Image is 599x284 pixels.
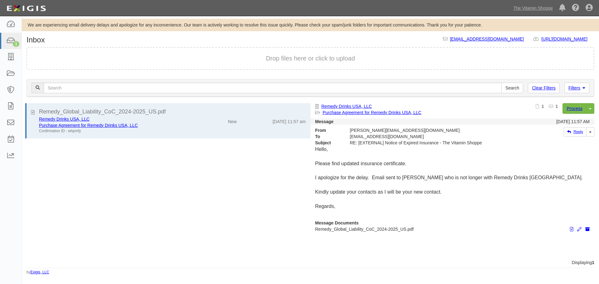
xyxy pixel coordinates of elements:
[39,123,138,128] a: Purchase Agreement for Remedy Drinks USA, LLC
[592,260,594,265] b: 1
[450,36,524,41] a: [EMAIL_ADDRESS][DOMAIN_NAME]
[315,204,335,209] span: Regards,
[577,227,582,232] i: Edit document
[22,259,599,266] div: Displaying
[572,4,579,12] i: Help Center - Complianz
[13,41,19,47] div: 1
[315,226,590,232] p: Remedy_Global_Liability_CoC_2024-2025_US.pdf
[266,54,355,63] button: Drop files here or click to upload
[39,108,306,116] div: Remedy_Global_Liability_CoC_2024-2025_US.pdf
[585,227,590,232] i: Archive document
[564,127,587,137] a: Reply
[27,36,45,44] h1: Inbox
[315,220,358,225] strong: Message Documents
[542,104,544,109] b: 1
[39,122,191,128] div: Purchase Agreement for Remedy Drinks USA, LLC
[31,270,49,274] a: Exigis, LLC
[22,22,599,28] div: We are experiencing email delivery delays and apologize for any inconvenience. Our team is active...
[562,103,587,114] a: Process
[541,36,594,41] a: [URL][DOMAIN_NAME]
[39,128,191,134] div: Confirmation ID - whpmfy
[310,127,345,133] strong: From
[315,161,407,166] span: Please find updated insurance certificate.
[273,116,306,125] div: [DATE] 11:57 am
[315,147,328,152] span: Hello,
[501,83,523,93] input: Search
[510,2,556,14] a: The Vitamin Shoppe
[5,3,48,14] img: logo-5460c22ac91f19d4615b14bd174203de0afe785f0fc80cf4dbbc73dc1793850b.png
[556,104,558,109] b: 1
[315,119,334,124] strong: Message
[39,117,90,122] a: Remedy Drinks USA, LLC
[528,83,559,93] a: Clear Filters
[310,133,345,140] strong: To
[323,110,421,115] a: Purchase Agreement for Remedy Drinks USA, LLC
[44,83,502,93] input: Search
[27,270,49,275] small: by
[570,227,573,232] i: View
[345,133,519,140] div: agreement-rm9kjp@vitaminshoppe.complianz.com
[228,116,237,125] div: New
[315,175,583,180] span: I apologize for the delay. Email sent to [PERSON_NAME] who is not longer with Remedy Drinks [GEOG...
[564,83,589,93] a: Filters
[556,118,590,125] div: [DATE] 11:57 AM
[310,140,345,146] strong: Subject
[315,189,442,195] span: Kindly update your contacts as I will be your new contact.
[321,104,372,109] a: Remedy Drinks USA, LLC
[345,140,519,146] div: RE: [EXTERNAL] Notice of Expired Insurance - The Vitamin Shoppe
[345,127,519,133] div: [PERSON_NAME][EMAIL_ADDRESS][DOMAIN_NAME]
[39,116,191,122] div: Remedy Drinks USA, LLC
